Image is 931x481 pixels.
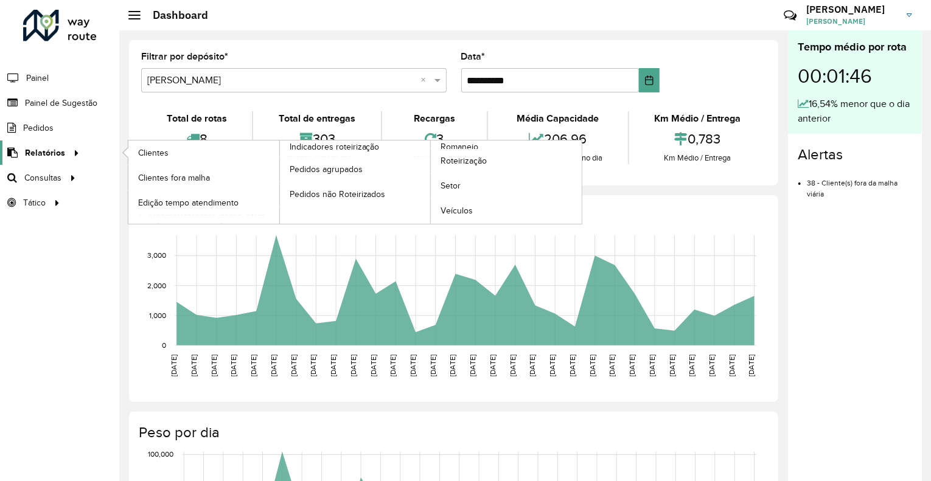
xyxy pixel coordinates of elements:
[806,4,898,15] h3: [PERSON_NAME]
[728,355,736,376] text: [DATE]
[23,196,46,209] span: Tático
[798,55,912,97] div: 00:01:46
[139,424,766,441] h4: Peso por dia
[469,355,476,376] text: [DATE]
[270,355,277,376] text: [DATE]
[138,196,239,209] span: Edição tempo atendimento
[25,97,97,109] span: Painel de Sugestão
[329,355,337,376] text: [DATE]
[748,355,756,376] text: [DATE]
[441,179,461,192] span: Setor
[708,355,716,376] text: [DATE]
[389,355,397,376] text: [DATE]
[441,204,473,217] span: Veículos
[431,149,582,173] a: Roteirização
[138,171,210,184] span: Clientes fora malha
[210,355,218,376] text: [DATE]
[431,199,582,223] a: Veículos
[409,355,417,376] text: [DATE]
[144,126,249,152] div: 8
[256,111,377,126] div: Total de entregas
[777,2,803,29] a: Contato Rápido
[798,146,912,164] h4: Alertas
[548,355,556,376] text: [DATE]
[141,9,208,22] h2: Dashboard
[509,355,517,376] text: [DATE]
[588,355,596,376] text: [DATE]
[147,252,166,260] text: 3,000
[280,182,431,206] a: Pedidos não Roteirizados
[806,16,898,27] span: [PERSON_NAME]
[431,174,582,198] a: Setor
[608,355,616,376] text: [DATE]
[249,355,257,376] text: [DATE]
[489,355,497,376] text: [DATE]
[138,147,169,159] span: Clientes
[491,126,624,152] div: 206,96
[385,111,484,126] div: Recargas
[441,154,487,167] span: Roteirização
[229,355,237,376] text: [DATE]
[25,147,65,159] span: Relatórios
[147,282,166,289] text: 2,000
[190,355,198,376] text: [DATE]
[162,341,166,349] text: 0
[688,355,696,376] text: [DATE]
[128,140,431,224] a: Indicadores roteirização
[648,355,656,376] text: [DATE]
[461,49,486,64] label: Data
[128,140,279,165] a: Clientes
[280,140,582,224] a: Romaneio
[23,122,54,134] span: Pedidos
[632,152,763,164] div: Km Médio / Entrega
[290,140,380,153] span: Indicadores roteirização
[429,355,437,376] text: [DATE]
[632,126,763,152] div: 0,783
[628,355,636,376] text: [DATE]
[491,111,624,126] div: Média Capacidade
[529,355,537,376] text: [DATE]
[632,111,763,126] div: Km Médio / Entrega
[280,157,431,181] a: Pedidos agrupados
[149,311,166,319] text: 1,000
[668,355,676,376] text: [DATE]
[144,111,249,126] div: Total de rotas
[369,355,377,376] text: [DATE]
[290,163,363,176] span: Pedidos agrupados
[807,168,912,199] li: 38 - Cliente(s) fora da malha viária
[256,126,377,152] div: 303
[421,73,431,88] span: Clear all
[309,355,317,376] text: [DATE]
[24,171,61,184] span: Consultas
[349,355,357,376] text: [DATE]
[798,39,912,55] div: Tempo médio por rota
[128,190,279,215] a: Edição tempo atendimento
[441,140,478,153] span: Romaneio
[141,49,228,64] label: Filtrar por depósito
[798,97,912,126] div: 16,54% menor que o dia anterior
[290,355,298,376] text: [DATE]
[385,126,484,152] div: 3
[449,355,457,376] text: [DATE]
[170,355,178,376] text: [DATE]
[290,188,386,201] span: Pedidos não Roteirizados
[26,72,49,85] span: Painel
[148,451,173,459] text: 100,000
[568,355,576,376] text: [DATE]
[128,165,279,190] a: Clientes fora malha
[639,68,660,92] button: Choose Date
